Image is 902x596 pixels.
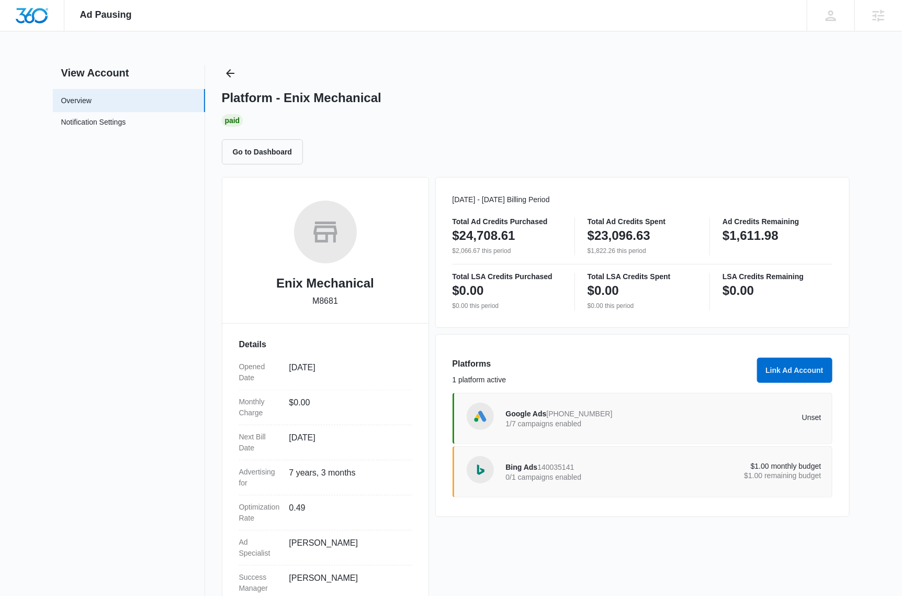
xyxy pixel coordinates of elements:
dt: Advertising for [239,467,281,489]
dt: Success Manager [239,572,281,594]
dt: Next Bill Date [239,432,281,454]
p: M8681 [312,295,338,307]
h1: Platform - Enix Mechanical [222,90,381,106]
span: Google Ads [506,410,547,418]
a: Go to Dashboard [222,147,310,156]
img: Bing Ads [472,462,488,478]
p: $1,611.98 [723,227,779,244]
div: Paid [222,114,243,127]
dt: Opened Date [239,361,281,383]
dd: [PERSON_NAME] [289,572,403,594]
h3: Details [239,338,412,351]
div: Ad Specialist[PERSON_NAME] [239,531,412,566]
p: $1,822.26 this period [588,246,697,256]
dd: [DATE] [289,361,403,383]
span: 140035141 [537,463,574,471]
p: Total LSA Credits Purchased [453,273,562,280]
p: $0.00 [723,282,754,299]
dd: $0.00 [289,396,403,418]
a: Google AdsGoogle Ads[PHONE_NUMBER]1/7 campaigns enabledUnset [453,393,832,444]
div: Next Bill Date[DATE] [239,425,412,460]
p: LSA Credits Remaining [723,273,832,280]
p: $23,096.63 [588,227,650,244]
span: Ad Pausing [80,9,132,20]
p: 0/1 campaigns enabled [506,473,664,481]
a: Bing AdsBing Ads1400351410/1 campaigns enabled$1.00 monthly budget$1.00 remaining budget [453,446,832,498]
span: [PHONE_NUMBER] [547,410,613,418]
p: Ad Credits Remaining [723,218,832,225]
dd: 0.49 [289,502,403,524]
a: Notification Settings [61,117,126,130]
p: $1.00 monthly budget [663,462,821,470]
p: [DATE] - [DATE] Billing Period [453,194,832,205]
button: Go to Dashboard [222,139,303,164]
h3: Platforms [453,358,751,370]
button: Link Ad Account [757,358,832,383]
div: Opened Date[DATE] [239,355,412,390]
p: $2,066.67 this period [453,246,562,256]
p: Total LSA Credits Spent [588,273,697,280]
div: Monthly Charge$0.00 [239,390,412,425]
p: $1.00 remaining budget [663,472,821,479]
p: $0.00 this period [453,301,562,311]
div: Optimization Rate0.49 [239,495,412,531]
dt: Ad Specialist [239,537,281,559]
p: $0.00 [453,282,484,299]
p: Total Ad Credits Spent [588,218,697,225]
p: Total Ad Credits Purchased [453,218,562,225]
dd: 7 years, 3 months [289,467,403,489]
dt: Monthly Charge [239,396,281,418]
p: $0.00 [588,282,619,299]
a: Overview [61,95,92,106]
p: Unset [663,414,821,421]
p: 1/7 campaigns enabled [506,420,664,427]
p: $24,708.61 [453,227,515,244]
p: $0.00 this period [588,301,697,311]
button: Back [222,65,239,82]
img: Google Ads [472,409,488,424]
p: 1 platform active [453,374,751,385]
dt: Optimization Rate [239,502,281,524]
h2: Enix Mechanical [276,274,374,293]
dd: [PERSON_NAME] [289,537,403,559]
dd: [DATE] [289,432,403,454]
div: Advertising for7 years, 3 months [239,460,412,495]
span: Bing Ads [506,463,538,471]
h2: View Account [53,65,205,81]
